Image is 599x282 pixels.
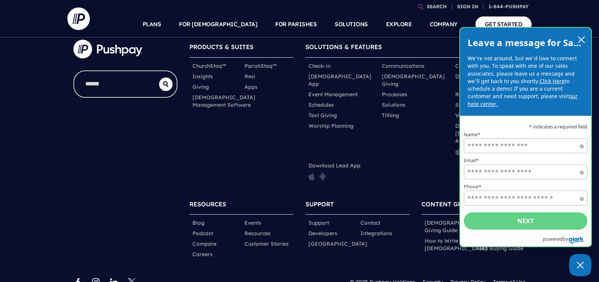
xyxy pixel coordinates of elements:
a: Donor Management [455,73,506,80]
a: Text Giving [308,112,337,119]
h6: PRODUCTS & SUITES [189,40,294,57]
a: Customer Stories [244,240,289,248]
a: Support [308,219,329,227]
p: * indicates a required field [464,124,587,129]
a: Podcast [192,230,213,237]
h6: SUPPORT [305,197,410,215]
a: Integrations [361,230,392,237]
a: Contact [361,219,380,227]
span: Required field [580,171,584,175]
span: Required field [580,197,584,201]
h6: RESOURCES [189,197,294,215]
button: Next [464,212,587,230]
img: pp_icon_appstore.png [308,172,315,181]
a: COMPANY [430,11,457,37]
label: Name* [464,132,587,137]
p: We're not around, but we'd love to connect with you. To speak with one of our sales associates, p... [468,55,584,108]
span: by [563,234,568,244]
img: pp_icon_gplay.png [319,172,326,181]
a: FOR [DEMOGRAPHIC_DATA] [179,11,257,37]
label: Phone* [464,184,587,189]
a: [GEOGRAPHIC_DATA] [308,240,367,248]
span: powered [543,234,563,244]
a: Apps [244,83,258,91]
input: Email [464,164,587,179]
button: close chatbox [575,34,587,45]
a: Blog [192,219,204,227]
a: Tithing [382,112,399,119]
h6: SOLUTIONS & FEATURES [305,40,526,57]
a: Compare [192,240,216,248]
a: Resources [244,230,271,237]
button: Close Chatbox [569,254,592,276]
a: PLANS [143,11,161,37]
a: [DEMOGRAPHIC_DATA] App [308,73,376,88]
div: olark chatbox [459,27,592,247]
a: How to Write a [DEMOGRAPHIC_DATA] [425,237,487,252]
li: Download [DEMOGRAPHIC_DATA] App [452,121,526,160]
a: [DEMOGRAPHIC_DATA] Giving Guide [425,219,487,234]
a: Developers [308,230,337,237]
a: Check-in [308,62,331,70]
a: [DEMOGRAPHIC_DATA] Management Software [192,94,255,109]
a: Communications [382,62,425,70]
a: Resi [244,73,255,80]
h2: Leave a message for Sales! [468,35,584,50]
a: ParishStaq™ [244,62,277,70]
a: Giving [192,83,209,91]
a: Event Management [308,91,358,98]
a: Schedules [308,101,334,109]
input: Phone [464,191,587,206]
img: pp_icon_appstore.png [455,148,462,156]
a: [DEMOGRAPHIC_DATA] Giving [382,73,449,88]
a: Insights [192,73,213,80]
a: Volunteer Scheduling [455,112,509,119]
a: SOLUTIONS [335,11,368,37]
a: Solutions [382,101,405,109]
a: Events [244,219,261,227]
a: Streaming [455,101,482,109]
a: ChurchStaq™ [192,62,226,70]
h6: CONTENT GUIDES [422,197,526,215]
a: EXPLORE [386,11,412,37]
label: Email* [464,158,587,163]
input: Name [464,138,587,153]
a: Click Here [539,78,565,85]
a: Careers [192,251,213,258]
a: Powered by Olark [543,234,591,246]
li: Download Lead App [305,160,379,185]
a: GET STARTED [475,16,532,32]
a: Worship Planning [308,122,353,130]
a: Content and Media [455,62,504,70]
span: Required field [580,145,584,148]
a: our help center. [468,93,578,107]
a: Reporting and Insights [455,91,514,98]
a: FOR PARISHES [275,11,317,37]
a: Processes [382,91,407,98]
